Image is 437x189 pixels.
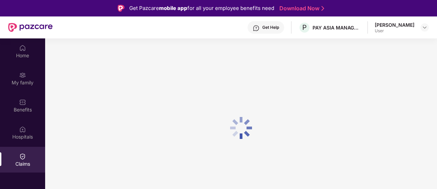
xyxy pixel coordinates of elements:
[321,5,324,12] img: Stroke
[262,25,279,30] div: Get Help
[129,4,274,12] div: Get Pazcare for all your employee benefits need
[19,99,26,106] img: svg+xml;base64,PHN2ZyBpZD0iQmVuZWZpdHMiIHhtbG5zPSJodHRwOi8vd3d3LnczLm9yZy8yMDAwL3N2ZyIgd2lkdGg9Ij...
[279,5,322,12] a: Download Now
[19,72,26,79] img: svg+xml;base64,PHN2ZyB3aWR0aD0iMjAiIGhlaWdodD0iMjAiIHZpZXdCb3g9IjAgMCAyMCAyMCIgZmlsbD0ibm9uZSIgeG...
[313,24,360,31] div: PAY ASIA MANAGEMENT PVT LTD
[118,5,124,12] img: Logo
[302,23,307,32] span: P
[19,153,26,160] img: svg+xml;base64,PHN2ZyBpZD0iQ2xhaW0iIHhtbG5zPSJodHRwOi8vd3d3LnczLm9yZy8yMDAwL3N2ZyIgd2lkdGg9IjIwIi...
[422,25,427,30] img: svg+xml;base64,PHN2ZyBpZD0iRHJvcGRvd24tMzJ4MzIiIHhtbG5zPSJodHRwOi8vd3d3LnczLm9yZy8yMDAwL3N2ZyIgd2...
[253,25,260,32] img: svg+xml;base64,PHN2ZyBpZD0iSGVscC0zMngzMiIgeG1sbnM9Imh0dHA6Ly93d3cudzMub3JnLzIwMDAvc3ZnIiB3aWR0aD...
[375,22,414,28] div: [PERSON_NAME]
[19,126,26,133] img: svg+xml;base64,PHN2ZyBpZD0iSG9zcGl0YWxzIiB4bWxucz0iaHR0cDovL3d3dy53My5vcmcvMjAwMC9zdmciIHdpZHRoPS...
[159,5,187,11] strong: mobile app
[375,28,414,34] div: User
[19,45,26,51] img: svg+xml;base64,PHN2ZyBpZD0iSG9tZSIgeG1sbnM9Imh0dHA6Ly93d3cudzMub3JnLzIwMDAvc3ZnIiB3aWR0aD0iMjAiIG...
[8,23,53,32] img: New Pazcare Logo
